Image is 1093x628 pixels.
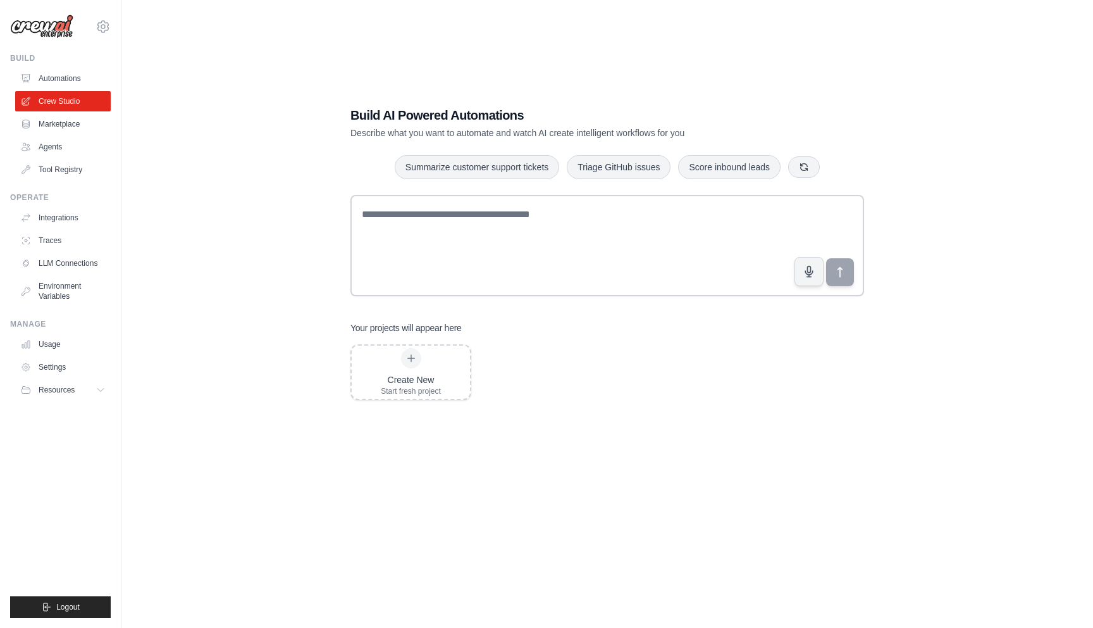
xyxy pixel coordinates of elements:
[56,602,80,612] span: Logout
[678,155,781,179] button: Score inbound leads
[10,596,111,618] button: Logout
[10,15,73,39] img: Logo
[15,253,111,273] a: LLM Connections
[350,322,462,334] h3: Your projects will appear here
[15,91,111,111] a: Crew Studio
[15,276,111,306] a: Environment Variables
[39,385,75,395] span: Resources
[395,155,559,179] button: Summarize customer support tickets
[381,374,441,386] div: Create New
[10,53,111,63] div: Build
[10,319,111,329] div: Manage
[15,208,111,228] a: Integrations
[381,386,441,396] div: Start fresh project
[15,114,111,134] a: Marketplace
[15,137,111,157] a: Agents
[788,156,820,178] button: Get new suggestions
[15,160,111,180] a: Tool Registry
[15,230,111,251] a: Traces
[15,380,111,400] button: Resources
[350,127,775,139] p: Describe what you want to automate and watch AI create intelligent workflows for you
[350,106,775,124] h1: Build AI Powered Automations
[567,155,670,179] button: Triage GitHub issues
[15,68,111,89] a: Automations
[15,357,111,377] a: Settings
[15,334,111,355] a: Usage
[10,192,111,203] div: Operate
[794,257,824,286] button: Click to speak your automation idea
